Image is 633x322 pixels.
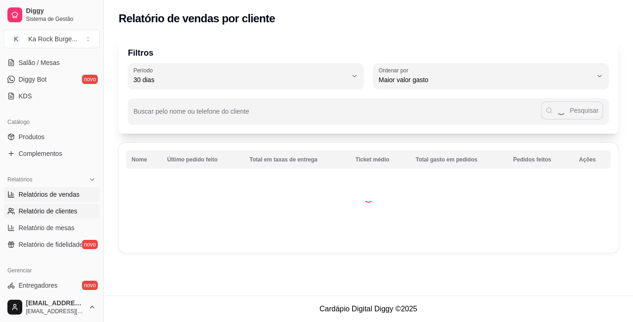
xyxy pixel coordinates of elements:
div: Catálogo [4,115,100,129]
span: Complementos [19,149,62,158]
a: Relatórios de vendas [4,187,100,202]
span: Diggy [26,7,96,15]
span: [EMAIL_ADDRESS][DOMAIN_NAME] [26,308,85,315]
button: Select a team [4,30,100,48]
a: Relatório de mesas [4,220,100,235]
label: Período [133,66,156,74]
span: Entregadores [19,281,57,290]
span: KDS [19,91,32,101]
div: Ka Rock Burge ... [28,34,77,44]
span: Produtos [19,132,44,142]
a: Salão / Mesas [4,55,100,70]
div: Loading [364,193,373,203]
span: Relatório de clientes [19,206,77,216]
span: Maior valor gasto [379,75,592,84]
a: Entregadoresnovo [4,278,100,293]
a: Produtos [4,129,100,144]
span: Relatórios [7,176,32,183]
p: Filtros [128,46,609,59]
a: Complementos [4,146,100,161]
span: Salão / Mesas [19,58,60,67]
a: Relatório de fidelidadenovo [4,237,100,252]
span: [EMAIL_ADDRESS][DOMAIN_NAME] [26,299,85,308]
span: K [12,34,21,44]
span: Relatórios de vendas [19,190,80,199]
button: [EMAIL_ADDRESS][DOMAIN_NAME][EMAIL_ADDRESS][DOMAIN_NAME] [4,296,100,318]
span: Relatório de mesas [19,223,75,232]
button: Período30 dias [128,63,364,89]
a: DiggySistema de Gestão [4,4,100,26]
div: Gerenciar [4,263,100,278]
h2: Relatório de vendas por cliente [119,11,275,26]
a: KDS [4,89,100,103]
a: Relatório de clientes [4,204,100,219]
span: 30 dias [133,75,347,84]
span: Sistema de Gestão [26,15,96,23]
button: Ordenar porMaior valor gasto [373,63,609,89]
label: Ordenar por [379,66,411,74]
span: Diggy Bot [19,75,47,84]
span: Relatório de fidelidade [19,240,83,249]
a: Diggy Botnovo [4,72,100,87]
input: Buscar pelo nome ou telefone do cliente [133,110,541,120]
footer: Cardápio Digital Diggy © 2025 [104,296,633,322]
